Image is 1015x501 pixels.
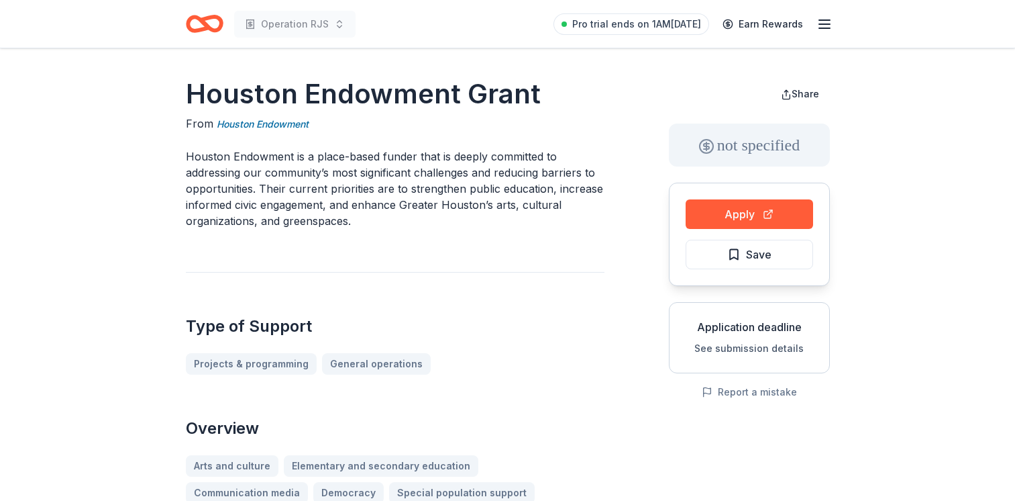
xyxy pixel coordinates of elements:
a: Earn Rewards [714,12,811,36]
a: Projects & programming [186,353,317,375]
span: Save [746,246,771,263]
div: From [186,116,604,132]
button: See submission details [694,340,804,357]
div: not specified [669,124,830,167]
span: Operation RJS [261,16,329,32]
button: Report a mistake [702,384,797,400]
button: Save [686,240,813,269]
button: Operation RJS [234,11,356,38]
a: Pro trial ends on 1AM[DATE] [553,13,709,35]
button: Apply [686,199,813,229]
h1: Houston Endowment Grant [186,75,604,113]
h2: Type of Support [186,316,604,337]
span: Share [792,88,819,99]
span: Pro trial ends on 1AM[DATE] [572,16,701,32]
button: Share [770,81,830,107]
h2: Overview [186,418,604,439]
a: General operations [322,353,431,375]
a: Home [186,8,223,40]
p: Houston Endowment is a place-based funder that is deeply committed to addressing our community’s ... [186,148,604,229]
div: Application deadline [680,319,818,335]
a: Houston Endowment [217,116,309,132]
